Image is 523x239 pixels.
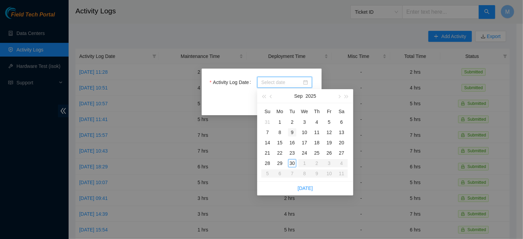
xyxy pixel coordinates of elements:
th: We [298,106,311,117]
div: 19 [325,139,333,147]
div: 8 [276,128,284,136]
div: 16 [288,139,296,147]
td: 2025-09-08 [274,127,286,138]
td: 2025-09-09 [286,127,298,138]
a: [DATE] [298,186,313,191]
div: 22 [276,149,284,157]
div: 7 [263,128,272,136]
div: 12 [325,128,333,136]
td: 2025-09-28 [261,158,274,168]
td: 2025-09-22 [274,148,286,158]
div: 24 [300,149,309,157]
td: 2025-09-02 [286,117,298,127]
div: 4 [313,118,321,126]
td: 2025-09-12 [323,127,335,138]
div: 21 [263,149,272,157]
th: Mo [274,106,286,117]
td: 2025-09-24 [298,148,311,158]
div: 9 [288,128,296,136]
div: 18 [313,139,321,147]
td: 2025-09-29 [274,158,286,168]
div: 5 [325,118,333,126]
div: 29 [276,159,284,167]
td: 2025-09-30 [286,158,298,168]
td: 2025-09-04 [311,117,323,127]
th: Sa [335,106,348,117]
div: 11 [313,128,321,136]
th: Tu [286,106,298,117]
td: 2025-09-26 [323,148,335,158]
div: 20 [337,139,346,147]
div: 30 [288,159,296,167]
div: 2 [288,118,296,126]
td: 2025-09-14 [261,138,274,148]
div: 31 [263,118,272,126]
td: 2025-09-15 [274,138,286,148]
th: Su [261,106,274,117]
td: 2025-09-21 [261,148,274,158]
td: 2025-09-05 [323,117,335,127]
th: Fr [323,106,335,117]
td: 2025-09-23 [286,148,298,158]
div: 28 [263,159,272,167]
button: Sep [294,89,303,103]
div: 15 [276,139,284,147]
div: 26 [325,149,333,157]
td: 2025-09-13 [335,127,348,138]
div: 6 [337,118,346,126]
td: 2025-09-16 [286,138,298,148]
div: 17 [300,139,309,147]
td: 2025-09-18 [311,138,323,148]
div: 1 [276,118,284,126]
div: 25 [313,149,321,157]
td: 2025-09-25 [311,148,323,158]
button: 2025 [306,89,316,103]
div: 10 [300,128,309,136]
div: 13 [337,128,346,136]
td: 2025-09-10 [298,127,311,138]
input: Activity Log Date [261,79,302,86]
td: 2025-09-01 [274,117,286,127]
td: 2025-09-11 [311,127,323,138]
td: 2025-08-31 [261,117,274,127]
td: 2025-09-19 [323,138,335,148]
div: 23 [288,149,296,157]
th: Th [311,106,323,117]
td: 2025-09-07 [261,127,274,138]
div: 27 [337,149,346,157]
div: 14 [263,139,272,147]
label: Activity Log Date [210,77,254,88]
td: 2025-09-20 [335,138,348,148]
td: 2025-09-27 [335,148,348,158]
div: 3 [300,118,309,126]
td: 2025-09-06 [335,117,348,127]
td: 2025-09-17 [298,138,311,148]
td: 2025-09-03 [298,117,311,127]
